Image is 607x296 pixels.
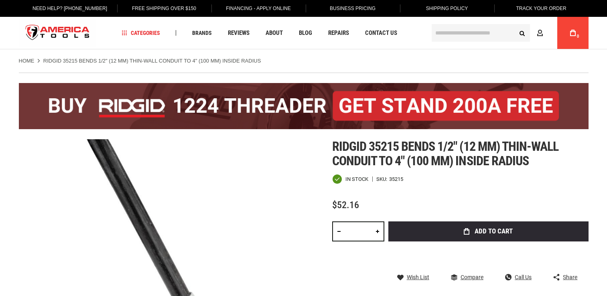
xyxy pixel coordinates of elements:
span: In stock [345,176,368,182]
span: Share [563,274,577,280]
span: Add to Cart [475,228,513,235]
span: Wish List [407,274,429,280]
button: Add to Cart [388,221,589,241]
a: Wish List [397,274,429,281]
span: Categories [122,30,160,36]
a: Blog [295,28,316,39]
a: About [262,28,286,39]
a: Reviews [224,28,253,39]
iframe: Secure express checkout frame [387,244,590,267]
a: Compare [451,274,483,281]
span: Reviews [228,30,250,36]
a: Repairs [325,28,353,39]
img: BOGO: Buy the RIDGID® 1224 Threader (26092), get the 92467 200A Stand FREE! [19,83,589,129]
span: Compare [461,274,483,280]
div: 35215 [389,176,403,182]
a: Brands [189,28,215,39]
span: $52.16 [332,199,359,211]
button: Search [515,25,530,41]
strong: Ridgid 35215 BENDS 1/2" (12 MM) THIN-WALL CONDUIT TO 4" (100 MM) INSIDE RADIUS [43,58,261,64]
a: Call Us [505,274,532,281]
a: store logo [19,18,97,48]
span: Contact Us [365,30,397,36]
span: Blog [299,30,312,36]
span: About [266,30,283,36]
img: America Tools [19,18,97,48]
a: Categories [118,28,164,39]
span: Shipping Policy [426,6,468,11]
a: 0 [565,17,581,49]
span: Call Us [515,274,532,280]
span: Repairs [328,30,349,36]
div: Availability [332,174,368,184]
a: Contact Us [361,28,401,39]
span: Ridgid 35215 bends 1/2" (12 mm) thin-wall conduit to 4" (100 mm) inside radius [332,139,559,168]
a: Home [19,57,35,65]
span: 0 [577,34,579,39]
strong: SKU [376,176,389,182]
span: Brands [192,30,212,36]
